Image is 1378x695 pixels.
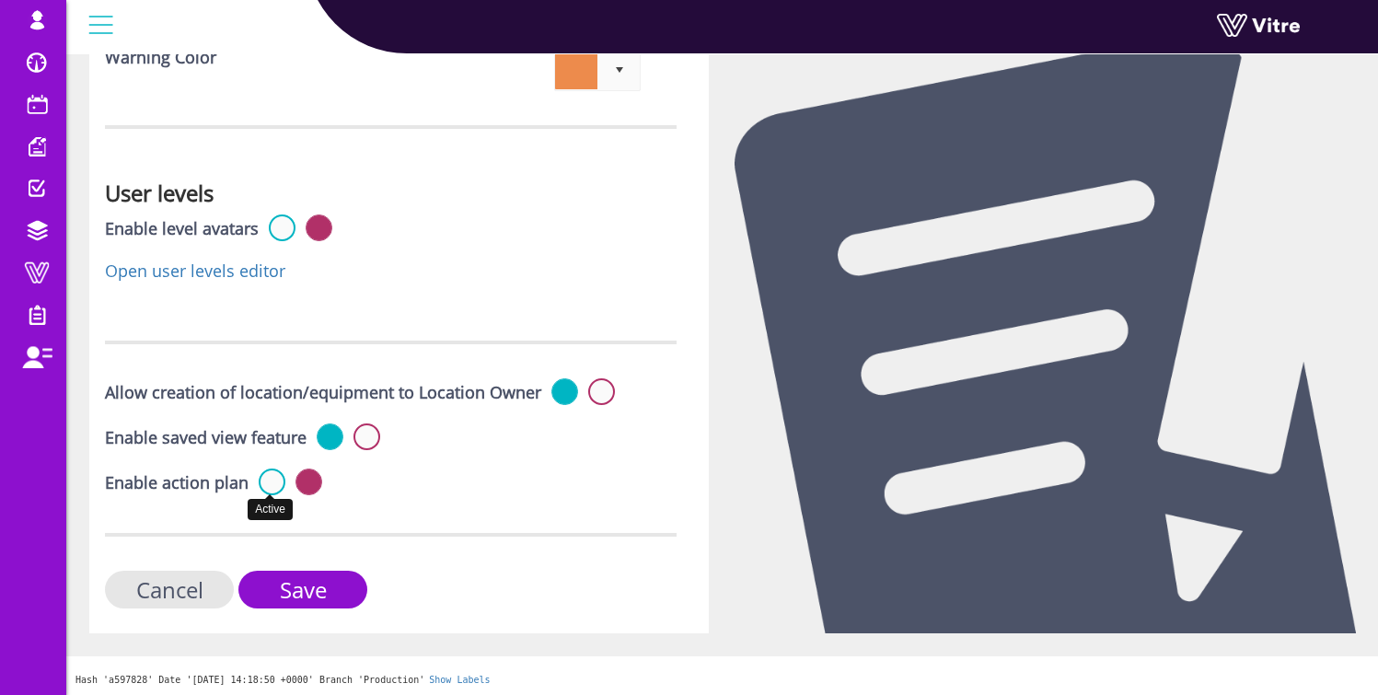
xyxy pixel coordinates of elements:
a: Show Labels [429,675,490,685]
span: Hash 'a597828' Date '[DATE] 14:18:50 +0000' Branch 'Production' [75,675,424,685]
h3: User levels [105,181,677,205]
label: Allow creation of location/equipment to Location Owner [105,381,541,405]
input: Cancel [105,571,234,608]
span: select [597,47,640,90]
span: Current selected color is #ed8b4c [554,46,642,91]
a: Open user levels editor [105,260,285,282]
label: Enable level avatars [105,217,259,241]
input: Save [238,571,367,608]
label: Warning Color [105,46,216,70]
label: Enable action plan [105,471,249,495]
div: Active [248,499,293,520]
label: Enable saved view feature [105,426,307,450]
